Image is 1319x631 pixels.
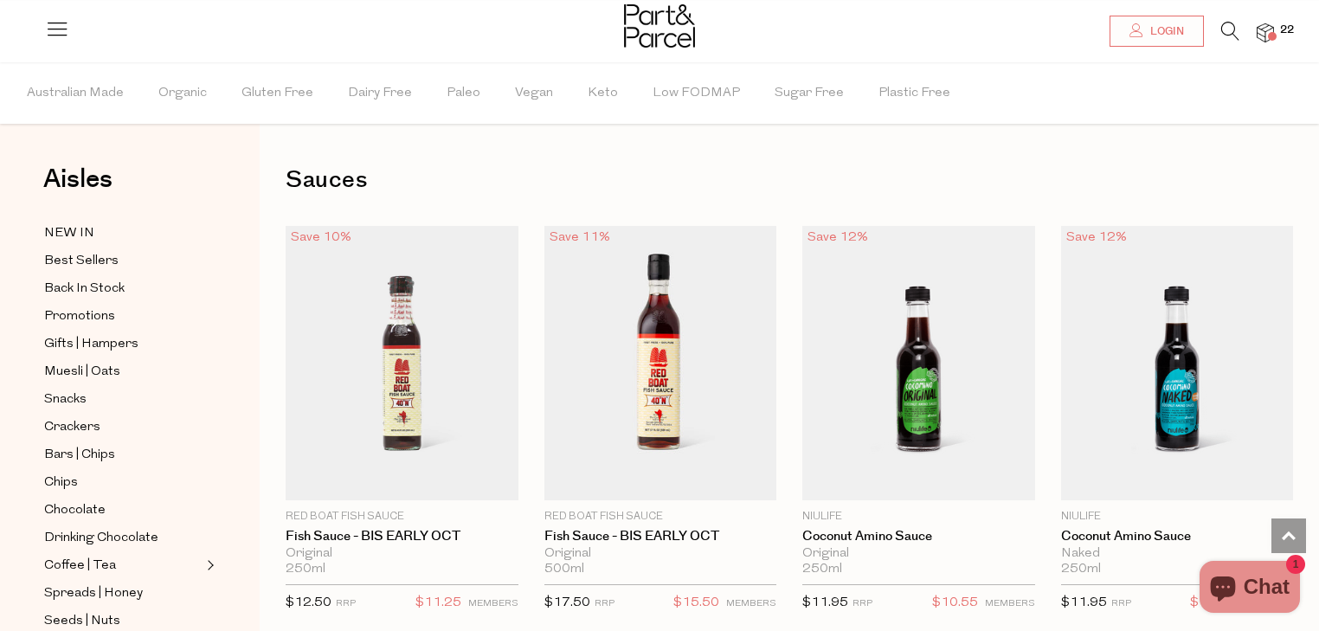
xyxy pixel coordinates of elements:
[241,63,313,124] span: Gluten Free
[544,529,777,544] a: Fish Sauce - BIS EARLY OCT
[653,63,740,124] span: Low FODMAP
[544,226,777,500] img: Fish Sauce - BIS EARLY OCT
[1061,596,1107,609] span: $11.95
[1061,529,1294,544] a: Coconut Amino Sauce
[775,63,844,124] span: Sugar Free
[468,599,518,608] small: MEMBERS
[853,599,872,608] small: RRP
[44,250,202,272] a: Best Sellers
[544,562,584,577] span: 500ml
[286,546,518,562] div: Original
[44,306,115,327] span: Promotions
[44,361,202,383] a: Muesli | Oats
[1111,599,1131,608] small: RRP
[44,472,202,493] a: Chips
[336,599,356,608] small: RRP
[544,226,615,249] div: Save 11%
[1061,226,1294,500] img: Coconut Amino Sauce
[44,473,78,493] span: Chips
[1061,562,1101,577] span: 250ml
[1061,226,1132,249] div: Save 12%
[286,509,518,525] p: Red Boat Fish Sauce
[158,63,207,124] span: Organic
[1146,24,1184,39] span: Login
[44,416,202,438] a: Crackers
[1194,561,1305,617] inbox-online-store-chat: Shopify online store chat
[44,444,202,466] a: Bars | Chips
[203,555,215,576] button: Expand/Collapse Coffee | Tea
[44,362,120,383] span: Muesli | Oats
[44,333,202,355] a: Gifts | Hampers
[726,599,776,608] small: MEMBERS
[544,509,777,525] p: Red Boat Fish Sauce
[802,226,873,249] div: Save 12%
[348,63,412,124] span: Dairy Free
[544,596,590,609] span: $17.50
[595,599,614,608] small: RRP
[286,160,1293,200] h1: Sauces
[1190,592,1236,615] span: $10.55
[802,529,1035,544] a: Coconut Amino Sauce
[286,226,357,249] div: Save 10%
[44,527,202,549] a: Drinking Chocolate
[44,279,125,299] span: Back In Stock
[286,596,331,609] span: $12.50
[44,583,202,604] a: Spreads | Honey
[1061,509,1294,525] p: Niulife
[932,592,978,615] span: $10.55
[1110,16,1204,47] a: Login
[44,222,202,244] a: NEW IN
[802,226,1035,500] img: Coconut Amino Sauce
[27,63,124,124] span: Australian Made
[44,278,202,299] a: Back In Stock
[44,417,100,438] span: Crackers
[1061,546,1294,562] div: Naked
[44,500,106,521] span: Chocolate
[44,223,94,244] span: NEW IN
[802,562,842,577] span: 250ml
[44,389,202,410] a: Snacks
[415,592,461,615] span: $11.25
[802,509,1035,525] p: Niulife
[802,596,848,609] span: $11.95
[44,556,116,576] span: Coffee | Tea
[44,499,202,521] a: Chocolate
[624,4,695,48] img: Part&Parcel
[286,529,518,544] a: Fish Sauce - BIS EARLY OCT
[44,306,202,327] a: Promotions
[515,63,553,124] span: Vegan
[286,226,518,500] img: Fish Sauce - BIS EARLY OCT
[43,160,113,198] span: Aisles
[43,166,113,209] a: Aisles
[44,445,115,466] span: Bars | Chips
[588,63,618,124] span: Keto
[673,592,719,615] span: $15.50
[985,599,1035,608] small: MEMBERS
[44,583,143,604] span: Spreads | Honey
[544,546,777,562] div: Original
[44,251,119,272] span: Best Sellers
[44,555,202,576] a: Coffee | Tea
[44,334,138,355] span: Gifts | Hampers
[447,63,480,124] span: Paleo
[1257,23,1274,42] a: 22
[802,546,1035,562] div: Original
[1276,23,1298,38] span: 22
[286,562,325,577] span: 250ml
[44,528,158,549] span: Drinking Chocolate
[878,63,950,124] span: Plastic Free
[44,390,87,410] span: Snacks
